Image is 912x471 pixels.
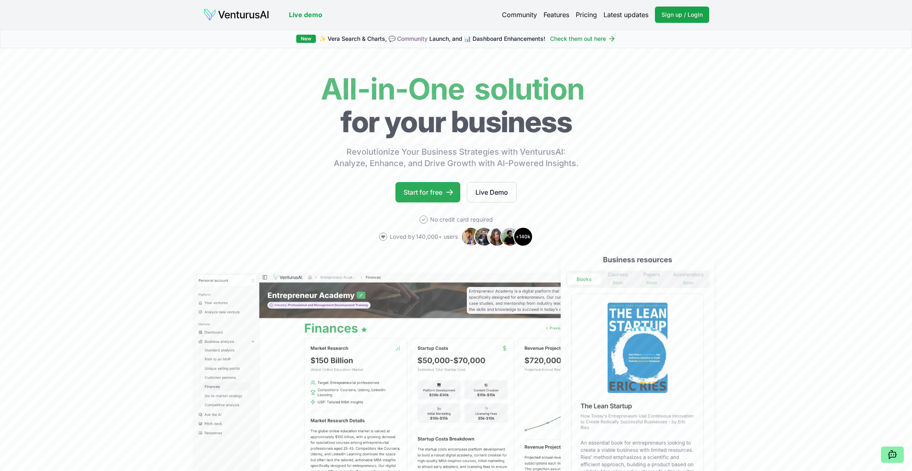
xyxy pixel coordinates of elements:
img: logo [203,8,269,21]
a: Latest updates [604,10,648,20]
img: Avatar 4 [500,227,520,247]
a: Live demo [289,10,322,20]
span: ✨ Vera Search & Charts, 💬 Launch, and 📊 Dashboard Enhancements! [319,35,545,43]
a: Community [502,10,537,20]
a: Check them out here [550,35,616,43]
div: New [296,35,316,43]
a: Features [544,10,569,20]
a: Start for free [395,182,460,202]
a: Community [397,35,428,42]
a: Sign up / Login [655,7,709,23]
span: Sign up / Login [661,11,703,19]
img: Avatar 2 [474,227,494,247]
a: Pricing [576,10,597,20]
img: Avatar 3 [487,227,507,247]
img: Avatar 1 [461,227,481,247]
a: Live Demo [467,182,517,202]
